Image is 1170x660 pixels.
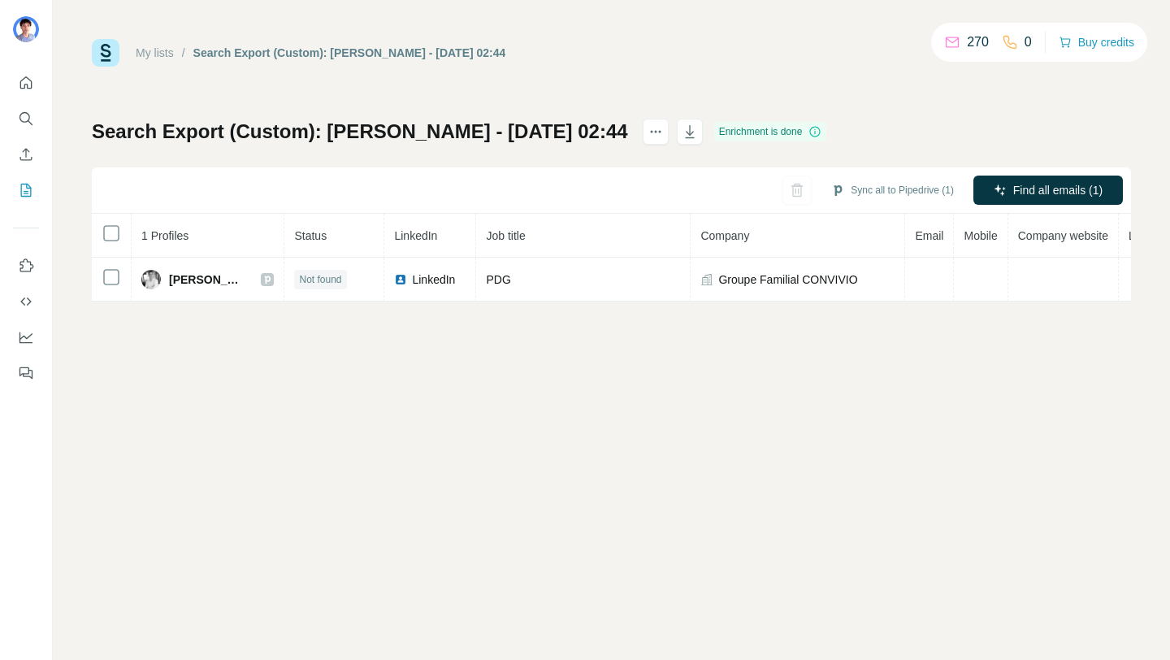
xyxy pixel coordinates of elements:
span: Status [294,229,327,242]
span: LinkedIn [412,271,455,288]
a: My lists [136,46,174,59]
span: Company [700,229,749,242]
button: My lists [13,176,39,205]
button: Search [13,104,39,133]
img: Surfe Logo [92,39,119,67]
button: Dashboard [13,323,39,352]
span: Find all emails (1) [1013,182,1103,198]
img: LinkedIn logo [394,273,407,286]
div: Enrichment is done [714,122,827,141]
span: 1 Profiles [141,229,188,242]
button: Enrich CSV [13,140,39,169]
span: Not found [299,272,341,287]
span: Groupe Familial CONVIVIO [718,271,857,288]
button: actions [643,119,669,145]
button: Find all emails (1) [973,176,1123,205]
img: Avatar [13,16,39,42]
button: Feedback [13,358,39,388]
span: Job title [486,229,525,242]
span: Company website [1018,229,1108,242]
span: Mobile [964,229,997,242]
p: 0 [1025,33,1032,52]
button: Quick start [13,68,39,98]
span: Email [915,229,943,242]
button: Buy credits [1059,31,1134,54]
span: [PERSON_NAME] [169,271,245,288]
span: PDG [486,273,510,286]
p: 270 [967,33,989,52]
button: Use Surfe on LinkedIn [13,251,39,280]
div: Search Export (Custom): [PERSON_NAME] - [DATE] 02:44 [193,45,506,61]
li: / [182,45,185,61]
h1: Search Export (Custom): [PERSON_NAME] - [DATE] 02:44 [92,119,628,145]
button: Use Surfe API [13,287,39,316]
span: LinkedIn [394,229,437,242]
img: Avatar [141,270,161,289]
button: Sync all to Pipedrive (1) [820,178,965,202]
